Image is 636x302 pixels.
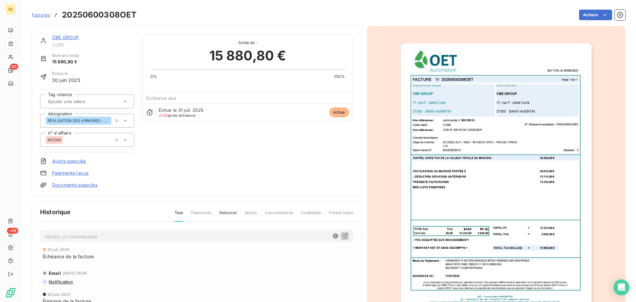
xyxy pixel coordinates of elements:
span: Échue le 31 juil. 2025 [159,107,203,113]
span: Historique [40,208,71,216]
span: Paiements [191,210,211,221]
h3: 20250600308OET [62,9,136,21]
span: Émise le [52,71,80,77]
span: Notification [48,279,73,284]
a: Documents associés [52,182,97,188]
span: J+25 [159,113,168,118]
span: RÉALISATION DES ARMOIRES - PROJET 208 PARIS L15 [48,119,109,123]
span: Tout [175,210,183,222]
a: CBE GROUP [52,34,79,40]
span: +99 [7,228,18,234]
span: Solde dû : [150,40,345,46]
span: CCBE [52,42,134,47]
span: 30 juin 2025 [52,77,80,84]
button: Actions [579,10,612,20]
span: Avoirs [245,210,257,221]
a: Factures [32,12,50,18]
a: Avoirs associés [52,158,86,164]
span: 100% [334,74,345,80]
a: Paiements reçus [52,170,88,176]
span: [DATE] 08:56 [63,271,87,275]
img: Logo LeanPay [5,287,16,298]
span: Échéance de la facture [43,253,94,260]
span: Creditsafe [301,210,321,221]
span: Portail client [329,210,353,221]
span: 31 juil. 2025 [47,248,70,252]
span: 30 juin 2025 [47,292,71,296]
span: 15 880,80 € [52,59,79,65]
span: 15 880,80 € [209,46,286,66]
span: échue [329,107,349,117]
span: 85 [10,64,18,70]
span: Commentaires [265,210,293,221]
div: Open Intercom Messenger [613,279,629,295]
span: Montant initial [52,53,79,59]
span: 0% [150,74,157,80]
input: Ajouter une valeur [47,98,114,104]
span: après échéance [159,113,196,117]
div: OE [5,4,16,15]
a: 85 [5,65,16,76]
span: Échéance due [146,95,177,101]
span: Relances [219,210,237,221]
span: 802199 [48,138,61,142]
span: Email [49,271,61,276]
